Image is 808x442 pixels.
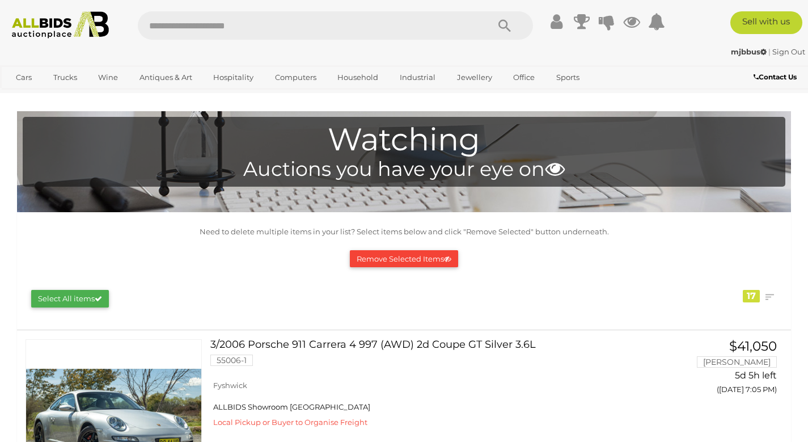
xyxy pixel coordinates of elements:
b: Contact Us [754,73,797,81]
span: | [768,47,771,56]
a: Wine [91,68,125,87]
a: Office [506,68,542,87]
a: Hospitality [206,68,261,87]
h1: Watching [28,123,780,157]
a: Sign Out [772,47,805,56]
button: Select All items [31,290,109,308]
a: Sports [549,68,587,87]
a: Sell with us [730,11,803,34]
button: Remove Selected Items [350,250,458,268]
a: 3/2006 Porsche 911 Carrera 4 997 (AWD) 2d Coupe GT Silver 3.6L 55006-1 [219,339,653,374]
a: Cars [9,68,39,87]
img: Allbids.com.au [6,11,115,39]
button: Search [476,11,533,40]
div: 17 [743,290,760,302]
a: [GEOGRAPHIC_DATA] [9,87,104,106]
a: $41,050 [PERSON_NAME] 5d 5h left ([DATE] 7:05 PM) [671,339,780,400]
a: Trucks [46,68,84,87]
strong: mjbbus [731,47,767,56]
a: Household [330,68,386,87]
a: Computers [268,68,324,87]
a: Jewellery [450,68,500,87]
span: $41,050 [729,338,777,354]
a: Antiques & Art [132,68,200,87]
p: Need to delete multiple items in your list? Select items below and click "Remove Selected" button... [23,225,785,238]
a: Contact Us [754,71,799,83]
a: Industrial [392,68,443,87]
h4: Auctions you have your eye on [28,158,780,180]
a: mjbbus [731,47,768,56]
